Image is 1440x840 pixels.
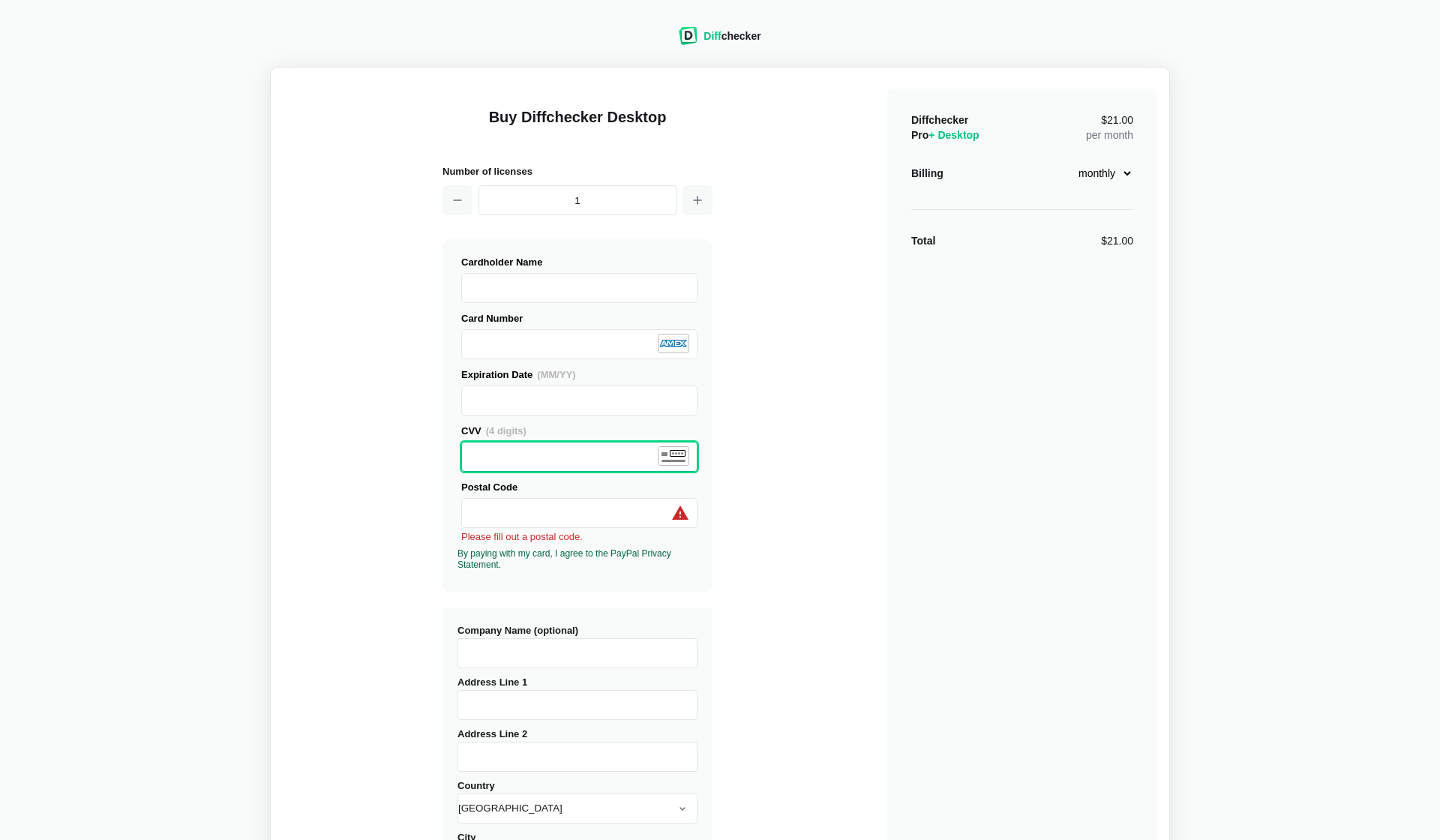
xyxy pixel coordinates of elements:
[537,369,575,380] span: (MM/YY)
[911,114,968,126] span: Diffchecker
[461,479,697,495] div: Postal Code
[457,690,697,720] input: Address Line 1
[1101,233,1133,248] div: $21.00
[486,425,526,436] span: (4 digits)
[457,638,697,668] input: Company Name (optional)
[911,166,943,181] div: Billing
[461,254,697,270] div: Cardholder Name
[679,27,697,45] img: Diffchecker logo
[468,442,691,471] iframe: Secure Credit Card Frame - CVV
[442,106,712,145] h1: Buy Diffchecker Desktop
[468,330,691,358] iframe: Secure Credit Card Frame - Credit Card Number
[457,676,697,720] label: Address Line 1
[468,386,691,415] iframe: Secure Credit Card Frame - Expiration Date
[468,274,691,302] iframe: Secure Credit Card Frame - Cardholder Name
[457,780,697,823] label: Country
[1101,115,1133,125] span: $21.00
[911,129,979,141] span: Pro
[442,163,712,179] h2: Number of licenses
[468,499,691,527] iframe: Secure Credit Card Frame - Postal Code
[461,367,697,382] div: Expiration Date
[457,793,697,823] select: Country
[679,35,760,47] a: Diffchecker logoDiffchecker
[911,235,935,247] strong: Total
[461,530,697,544] div: Please fill out a postal code.
[457,625,697,668] label: Company Name (optional)
[928,129,979,141] span: + Desktop
[461,310,697,326] div: Card Number
[703,30,721,42] span: Diff
[461,423,697,439] div: CVV
[457,742,697,772] input: Address Line 2
[457,548,671,569] a: By paying with my card, I agree to the PayPal Privacy Statement.
[703,28,760,43] div: checker
[457,728,697,772] label: Address Line 2
[478,185,676,215] input: 1
[1086,112,1133,142] div: per month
